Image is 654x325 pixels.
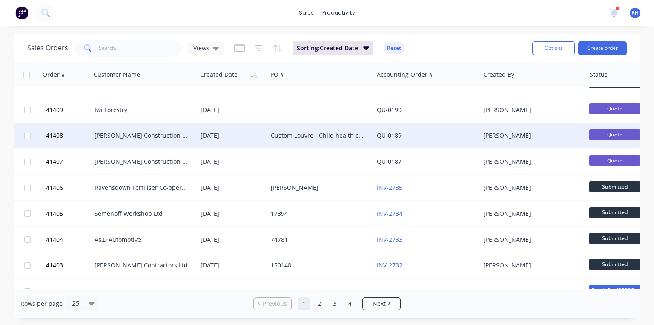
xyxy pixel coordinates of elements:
[46,131,63,140] span: 41408
[295,6,318,19] div: sales
[483,209,578,218] div: [PERSON_NAME]
[201,209,264,218] div: [DATE]
[95,157,189,166] div: [PERSON_NAME] Construction Ltd
[377,183,402,192] a: INV-2735
[590,70,608,79] div: Status
[43,70,65,79] div: Order #
[43,279,95,304] button: 41402
[201,235,264,244] div: [DATE]
[200,70,238,79] div: Created Date
[377,287,402,295] a: INV-2731
[631,9,639,17] span: RH
[271,261,365,270] div: 150148
[201,131,264,140] div: [DATE]
[313,297,326,310] a: Page 2
[589,259,640,270] span: Submitted
[271,287,365,296] div: 150152
[297,44,358,52] span: Sorting: Created Date
[589,233,640,244] span: Submitted
[263,299,287,308] span: Previous
[377,106,402,114] a: QU-0190
[271,235,365,244] div: 74781
[377,131,402,139] a: QU-0189
[271,131,365,140] div: Custom Louvre - Child health centre
[589,129,640,140] span: Quote
[483,261,578,270] div: [PERSON_NAME]
[377,80,402,88] a: INV-2739
[483,235,578,244] div: [PERSON_NAME]
[532,41,575,55] button: Options
[46,157,63,166] span: 41407
[95,106,189,114] div: Iwi Forestry
[20,299,63,308] span: Rows per page
[201,106,264,114] div: [DATE]
[201,183,264,192] div: [DATE]
[95,183,189,192] div: Ravensdown Fertiliser Co-operative
[94,70,140,79] div: Customer Name
[27,44,68,52] h1: Sales Orders
[43,175,95,200] button: 41406
[377,261,402,269] a: INV-2732
[270,70,284,79] div: PO #
[377,157,402,165] a: QU-0187
[250,297,404,310] ul: Pagination
[201,287,264,296] div: [DATE]
[95,261,189,270] div: [PERSON_NAME] Contractors Ltd
[201,157,264,166] div: [DATE]
[95,131,189,140] div: [PERSON_NAME] Construction Ltd
[589,285,640,296] span: Ready For [PERSON_NAME]
[95,209,189,218] div: Semenoff Workshop Ltd
[589,181,640,192] span: Submitted
[46,235,63,244] span: 41404
[46,209,63,218] span: 41405
[271,183,365,192] div: [PERSON_NAME]
[483,157,578,166] div: [PERSON_NAME]
[298,297,310,310] a: Page 1 is your current page
[377,209,402,218] a: INV-2734
[46,106,63,114] span: 41409
[483,287,578,296] div: [PERSON_NAME]
[373,299,386,308] span: Next
[46,183,63,192] span: 41406
[254,299,291,308] a: Previous page
[483,183,578,192] div: [PERSON_NAME]
[483,106,578,114] div: [PERSON_NAME]
[483,70,514,79] div: Created By
[43,149,95,174] button: 41407
[578,41,627,55] button: Create order
[293,41,373,55] button: Sorting:Created Date
[43,252,95,278] button: 41403
[589,155,640,166] span: Quote
[43,201,95,226] button: 41405
[43,123,95,148] button: 41408
[15,6,28,19] img: Factory
[193,44,209,52] span: Views
[589,103,640,114] span: Quote
[318,6,359,19] div: productivity
[95,287,189,296] div: [PERSON_NAME] Contractors Ltd
[43,97,95,123] button: 41409
[46,287,63,296] span: 41402
[46,261,63,270] span: 41403
[589,207,640,218] span: Submitted
[328,297,341,310] a: Page 3
[344,297,356,310] a: Page 4
[363,299,400,308] a: Next page
[99,40,182,57] input: Search...
[95,235,189,244] div: A&D Automotive
[384,42,404,54] button: Reset
[201,261,264,270] div: [DATE]
[377,235,402,244] a: INV-2733
[483,131,578,140] div: [PERSON_NAME]
[271,209,365,218] div: 17394
[377,70,433,79] div: Accounting Order #
[43,227,95,252] button: 41404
